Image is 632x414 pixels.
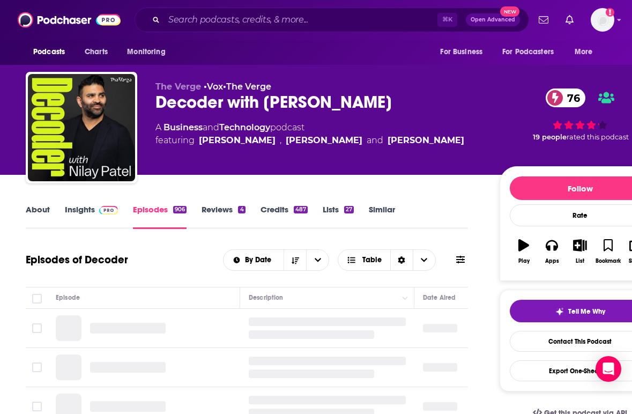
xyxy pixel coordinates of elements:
a: Credits487 [261,204,308,229]
button: Show profile menu [591,8,614,32]
button: open menu [567,42,606,62]
div: Sort Direction [390,250,413,270]
button: Choose View [338,249,436,271]
span: Logged in as HughE [591,8,614,32]
div: Date Aired [423,291,456,304]
button: open menu [495,42,569,62]
a: Business [163,122,203,132]
img: Podchaser - Follow, Share and Rate Podcasts [18,10,121,30]
span: 19 people [533,133,567,141]
span: • [223,82,271,92]
img: tell me why sparkle [555,307,564,316]
h1: Episodes of Decoder [26,253,128,267]
img: Podchaser Pro [99,206,118,215]
span: Toggle select row [32,323,42,333]
div: 27 [344,206,354,213]
button: Bookmark [594,232,622,271]
a: Episodes906 [133,204,187,229]
div: Apps [545,258,559,264]
div: List [576,258,584,264]
span: Monitoring [127,45,165,60]
a: 76 [546,88,585,107]
button: List [566,232,594,271]
button: open menu [306,250,329,270]
a: Kara Swisher [286,134,362,147]
a: Lists27 [323,204,354,229]
span: Charts [85,45,108,60]
a: Charts [78,42,114,62]
a: Show notifications dropdown [561,11,578,29]
button: open menu [433,42,496,62]
input: Search podcasts, credits, & more... [164,11,437,28]
button: Sort Direction [284,250,306,270]
a: About [26,204,50,229]
button: open menu [120,42,179,62]
div: Description [249,291,283,304]
span: rated this podcast [567,133,629,141]
span: 76 [556,88,585,107]
a: InsightsPodchaser Pro [65,204,118,229]
span: Toggle select row [32,402,42,411]
span: , [280,134,281,147]
img: User Profile [591,8,614,32]
div: Open Intercom Messenger [596,356,621,382]
button: Open AdvancedNew [466,13,520,26]
div: Episode [56,291,80,304]
span: By Date [245,256,275,264]
a: Jon Fortt [388,134,464,147]
button: Apps [538,232,566,271]
a: Reviews4 [202,204,245,229]
h2: Choose List sort [223,249,330,271]
span: New [500,6,519,17]
span: featuring [155,134,464,147]
a: Similar [369,204,395,229]
span: Open Advanced [471,17,515,23]
div: 487 [294,206,308,213]
img: Decoder with Nilay Patel [28,74,135,181]
div: 4 [238,206,245,213]
span: • [204,82,223,92]
div: Play [518,258,530,264]
a: Nilay Patel [199,134,276,147]
span: Podcasts [33,45,65,60]
a: Vox [207,82,223,92]
div: 906 [173,206,187,213]
button: Play [510,232,538,271]
span: The Verge [155,82,201,92]
svg: Add a profile image [606,8,614,17]
a: Technology [219,122,270,132]
span: For Podcasters [502,45,554,60]
span: Tell Me Why [568,307,605,316]
span: Table [362,256,382,264]
span: Toggle select row [32,363,42,372]
a: The Verge [226,82,271,92]
div: Bookmark [596,258,621,264]
button: Column Actions [399,292,412,305]
button: open menu [26,42,79,62]
span: ⌘ K [437,13,457,27]
span: and [367,134,383,147]
button: open menu [224,256,284,264]
span: For Business [440,45,482,60]
div: Search podcasts, credits, & more... [135,8,529,32]
div: A podcast [155,121,464,147]
span: and [203,122,219,132]
a: Show notifications dropdown [534,11,553,29]
span: More [575,45,593,60]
